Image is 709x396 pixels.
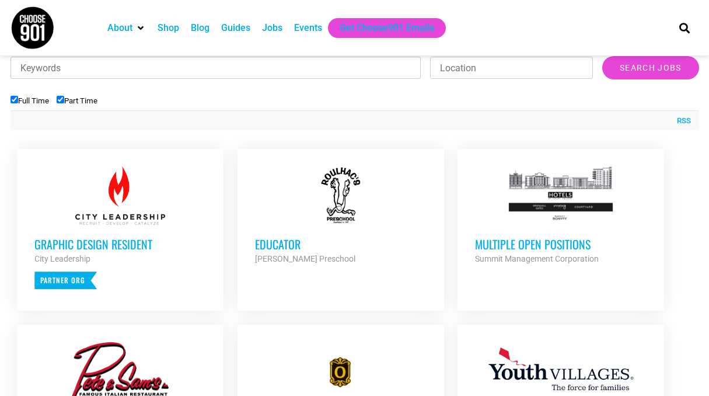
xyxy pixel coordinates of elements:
[255,254,355,263] strong: [PERSON_NAME] Preschool
[57,96,64,103] input: Part Time
[158,21,179,35] a: Shop
[340,21,434,35] a: Get Choose901 Emails
[602,56,698,79] input: Search Jobs
[457,149,664,283] a: Multiple Open Positions Summit Management Corporation
[34,254,90,263] strong: City Leadership
[255,237,427,252] h3: Educator
[11,96,49,105] label: Full Time
[221,21,250,35] a: Guides
[102,18,152,38] div: About
[238,149,444,283] a: Educator [PERSON_NAME] Preschool
[262,21,282,35] a: Jobs
[102,18,659,38] nav: Main nav
[191,21,209,35] a: Blog
[11,96,18,103] input: Full Time
[34,237,206,252] h3: Graphic Design Resident
[294,21,322,35] a: Events
[475,237,647,252] h3: Multiple Open Positions
[430,57,593,79] input: Location
[11,57,421,79] input: Keywords
[671,115,691,127] a: RSS
[34,272,97,289] p: Partner Org
[17,149,223,307] a: Graphic Design Resident City Leadership Partner Org
[675,18,694,37] div: Search
[107,21,132,35] a: About
[57,96,97,105] label: Part Time
[475,254,599,263] strong: Summit Management Corporation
